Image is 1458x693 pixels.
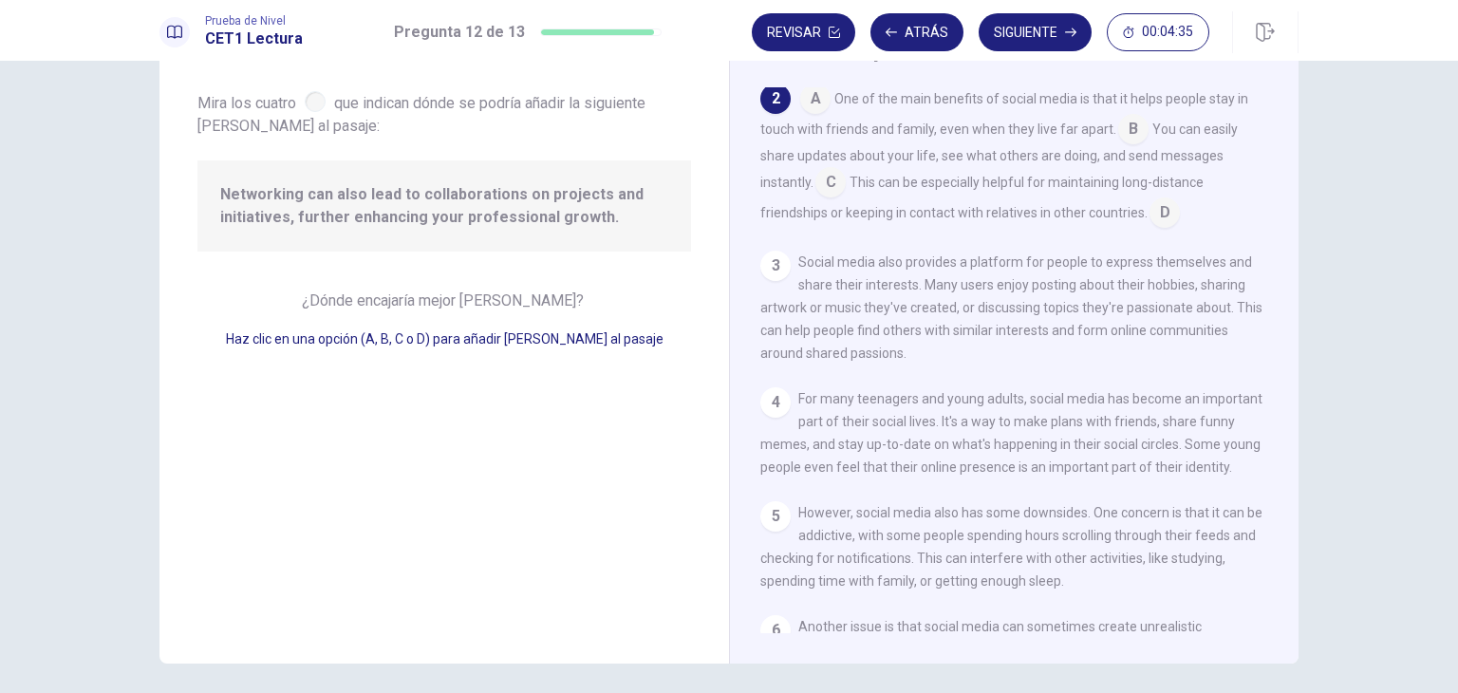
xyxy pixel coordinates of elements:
div: 3 [760,251,791,281]
button: Siguiente [979,13,1092,51]
span: Mira los cuatro que indican dónde se podría añadir la siguiente [PERSON_NAME] al pasaje: [197,87,691,138]
span: One of the main benefits of social media is that it helps people stay in touch with friends and f... [760,91,1248,137]
div: 6 [760,615,791,646]
span: You can easily share updates about your life, see what others are doing, and send messages instan... [760,122,1238,190]
div: 5 [760,501,791,532]
span: Social media also provides a platform for people to express themselves and share their interests.... [760,254,1262,361]
span: For many teenagers and young adults, social media has become an important part of their social li... [760,391,1262,475]
div: 4 [760,387,791,418]
button: Atrás [870,13,963,51]
span: B [1118,114,1149,144]
h1: Pregunta 12 de 13 [394,21,525,44]
span: ¿Dónde encajaría mejor [PERSON_NAME]? [302,291,588,309]
button: 00:04:35 [1107,13,1209,51]
span: Prueba de Nivel [205,14,303,28]
span: This can be especially helpful for maintaining long-distance friendships or keeping in contact wi... [760,175,1204,220]
span: C [815,167,846,197]
h1: CET1 Lectura [205,28,303,50]
span: Haz clic en una opción (A, B, C o D) para añadir [PERSON_NAME] al pasaje [226,331,664,346]
span: D [1150,197,1180,228]
span: 00:04:35 [1142,25,1193,40]
span: However, social media also has some downsides. One concern is that it can be addictive, with some... [760,505,1262,589]
span: Networking can also lead to collaborations on projects and initiatives, further enhancing your pr... [220,183,668,229]
button: Revisar [752,13,855,51]
div: 2 [760,84,791,114]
